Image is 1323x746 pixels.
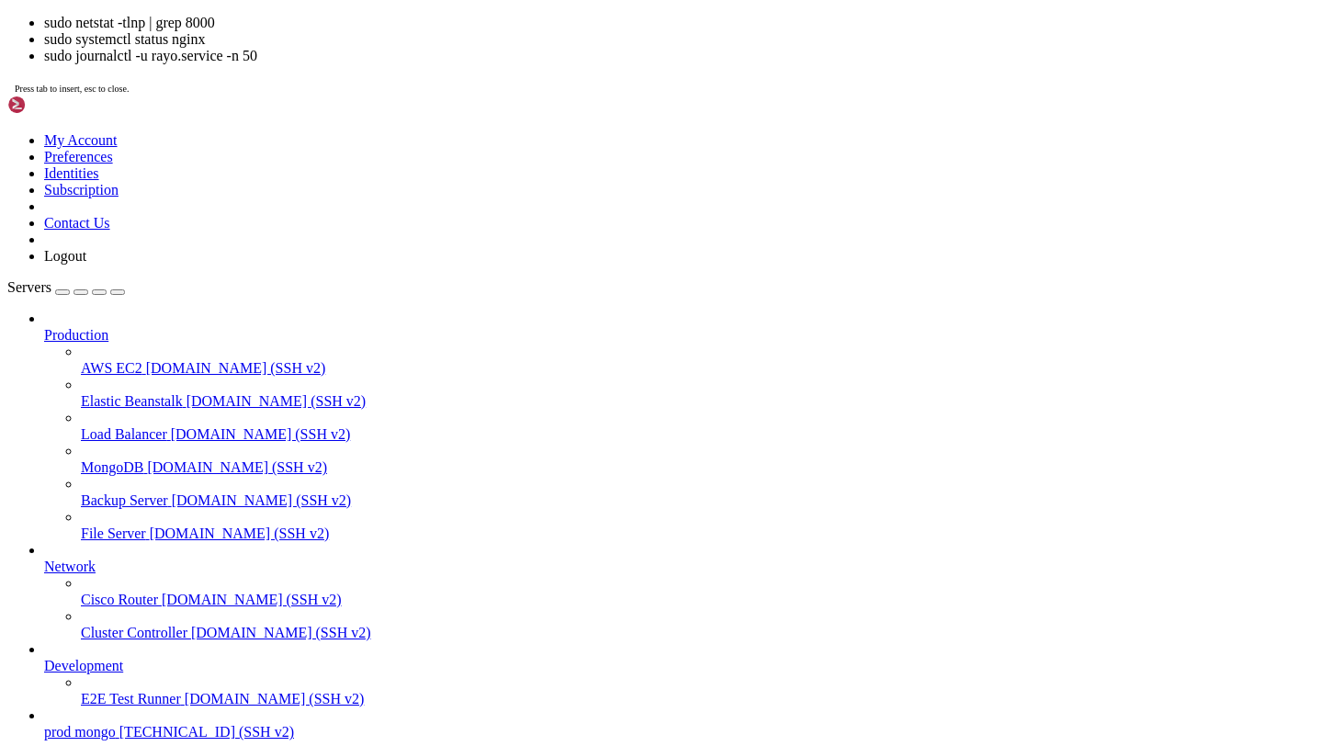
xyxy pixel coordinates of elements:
x-row: File "/root/Rayo-backend/app/api/v1/endpoints/payment.py", line 21, in <module> [7,282,1082,298]
span: Cisco Router [81,592,158,607]
x-row: File "/root/Rayo-backend/venv/lib/python3.12/site-packages/gunicorn/util.py", line 370, in import... [7,38,1082,53]
li: Network [44,542,1316,641]
span: [DOMAIN_NAME] (SSH v2) [147,459,327,475]
x-row: [[DATE] 07:11:07 +0000] [68692] [ERROR] Shutting down: Master [7,450,1082,466]
x-row: ^^^^^^^^^^^^^^^^^^^^^^^^^^^^^^^^^^^^^^^^^^^^^^^^^^^^ [7,114,1082,130]
x-row: File "<frozen importlib._bootstrap>", line 1387, in _gcd_import [7,130,1082,145]
li: E2E Test Runner [DOMAIN_NAME] (SSH v2) [81,674,1316,707]
x-row: Collecting setuptools [7,526,1082,542]
a: File Server [DOMAIN_NAME] (SSH v2) [81,526,1316,542]
x-row: File "/root/Rayo-backend/venv/lib/python3.12/site-packages/razorpay/client.py", line 4, in <module> [7,374,1082,390]
span: Elastic Beanstalk [81,393,183,409]
x-row: ModuleNotFoundError: No module named 'pkg_resources' [7,404,1082,420]
li: sudo systemctl status nginx [44,31,1316,48]
span: Development [44,658,123,673]
a: Servers [7,279,125,295]
span: Backup Server [81,492,168,508]
span: E2E Test Runner [81,691,181,706]
a: prod mongo [TECHNICAL_ID] (SSH v2) [44,724,1316,740]
span: MongoDB [81,459,143,475]
span: [DOMAIN_NAME] (SSH v2) [150,526,330,541]
li: sudo journalctl -u rayo.service -n 50 [44,48,1316,64]
li: Development [44,641,1316,707]
a: Contact Us [44,215,110,231]
x-row: return util.import_app([DOMAIN_NAME]_uri) [7,7,1082,23]
li: Backup Server [DOMAIN_NAME] (SSH v2) [81,476,1316,509]
span: Press tab to insert, esc to close. [15,84,129,94]
a: Logout [44,248,86,264]
span: [TECHNICAL_ID] (SSH v2) [119,724,294,740]
x-row: File "<frozen importlib._bootstrap>", line 1360, in _find_and_load [7,145,1082,161]
span: Network [44,559,96,574]
span: Cluster Controller [81,625,187,640]
a: AWS EC2 [DOMAIN_NAME] (SSH v2) [81,360,1316,377]
span: Servers [7,279,51,295]
x-row: [[DATE] 07:11:07 +0000] [68692] [ERROR] Reason: Worker failed to boot. [7,466,1082,481]
span: [DOMAIN_NAME] (SSH v2) [191,625,371,640]
x-row: from app.api.v1.endpoints import monitoring [7,236,1082,252]
x-row: File "/root/Rayo-backend/app/services/razorpay_service.py", line 1, in <module> [7,313,1082,329]
li: Load Balancer [DOMAIN_NAME] (SSH v2) [81,410,1316,443]
x-row: (venv) root@test:~/Rayo-backend# sud [7,603,1082,618]
li: Elastic Beanstalk [DOMAIN_NAME] (SSH v2) [81,377,1316,410]
x-row: File "/root/Rayo-backend/app/api/v1/endpoints/__init__.py", line 1, in <module> [7,252,1082,267]
x-row: [[DATE] 07:11:06 +0000] [68696] [INFO] Worker exiting (pid: 68696) [7,420,1082,435]
x-row: Using cached setuptools-80.9.0-py3-none-any.whl.metadata (6.6 kB) [7,542,1082,558]
x-row: File "<frozen importlib._bootstrap>", line 935, in _load_unlocked [7,175,1082,191]
x-row: [[DATE] 07:11:07 +0000] [68692] [ERROR] Worker (pid:68696) exited with code 3 [7,435,1082,451]
a: Elastic Beanstalk [DOMAIN_NAME] (SSH v2) [81,393,1316,410]
x-row: (venv) root@test:~/Rayo-backend# pip show setuptools [7,480,1082,496]
span: prod mongo [44,724,116,740]
span: WARNING: Package(s) not found: setuptools [7,496,309,511]
span: AWS EC2 [81,360,142,376]
span: [DOMAIN_NAME] (SSH v2) [187,393,367,409]
x-row: ^^^^^^^^^^^^^^^^^^^^^^^^^^^^^ [7,23,1082,39]
x-row: mod = importlib.import_module(module) [7,53,1082,69]
li: Production [44,311,1316,542]
a: Identities [44,165,99,181]
span: [DOMAIN_NAME] (SSH v2) [171,426,351,442]
x-row: File "<frozen importlib._bootstrap>", line 488, in _call_with_frames_removed [7,206,1082,221]
a: Cluster Controller [DOMAIN_NAME] (SSH v2) [81,625,1316,641]
span: [DOMAIN_NAME] (SSH v2) [185,691,365,706]
span: Load Balancer [81,426,167,442]
x-row: File "<frozen importlib._bootstrap_external>", line 995, in exec_module [7,191,1082,207]
a: Development [44,658,1316,674]
x-row: import razorpay [7,328,1082,344]
x-row: ^^^^^^^^^^^^^^^^^^^^^^^^^^^^^^^ [7,69,1082,85]
li: Cluster Controller [DOMAIN_NAME] (SSH v2) [81,608,1316,641]
x-row: from app.services.razorpay_service import RazorpayService [7,298,1082,313]
li: File Server [DOMAIN_NAME] (SSH v2) [81,509,1316,542]
a: My Account [44,132,118,148]
x-row: import pkg_resources [7,390,1082,405]
x-row: Using cached setuptools-80.9.0-py3-none-any.whl (1.2 MB) [7,558,1082,573]
a: E2E Test Runner [DOMAIN_NAME] (SSH v2) [81,691,1316,707]
a: Backup Server [DOMAIN_NAME] (SSH v2) [81,492,1316,509]
x-row: return _bootstrap._gcd_import(name[level:], package, level) [7,99,1082,115]
a: Subscription [44,182,119,198]
a: Production [44,327,1316,344]
x-row: File "<frozen importlib._bootstrap>", line 1331, in _find_and_load_unlocked [7,160,1082,175]
a: Cisco Router [DOMAIN_NAME] (SSH v2) [81,592,1316,608]
a: Preferences [44,149,113,164]
li: sudo netstat -tlnp | grep 8000 [44,15,1316,31]
a: Load Balancer [DOMAIN_NAME] (SSH v2) [81,426,1316,443]
span: [DOMAIN_NAME] (SSH v2) [162,592,342,607]
span: Production [44,327,108,343]
img: Shellngn [7,96,113,114]
li: AWS EC2 [DOMAIN_NAME] (SSH v2) [81,344,1316,377]
a: MongoDB [DOMAIN_NAME] (SSH v2) [81,459,1316,476]
span: File Server [81,526,146,541]
x-row: Installing collected packages: setuptools [7,572,1082,588]
x-row: Successfully installed setuptools-80.9.0 [7,588,1082,604]
x-row: File "/usr/lib/python3.12/importlib/__init__.py", line 90, in import_module [7,84,1082,99]
x-row: File "/root/Rayo-backend/main.py", line 5, in <module> [7,221,1082,237]
li: MongoDB [DOMAIN_NAME] (SSH v2) [81,443,1316,476]
div: (36, 39) [286,604,293,619]
span: [DOMAIN_NAME] (SSH v2) [172,492,352,508]
li: prod mongo [TECHNICAL_ID] (SSH v2) [44,707,1316,740]
x-row: from .client import Client [7,358,1082,374]
x-row: from . import ( [7,267,1082,283]
span: [DOMAIN_NAME] (SSH v2) [146,360,326,376]
a: Network [44,559,1316,575]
